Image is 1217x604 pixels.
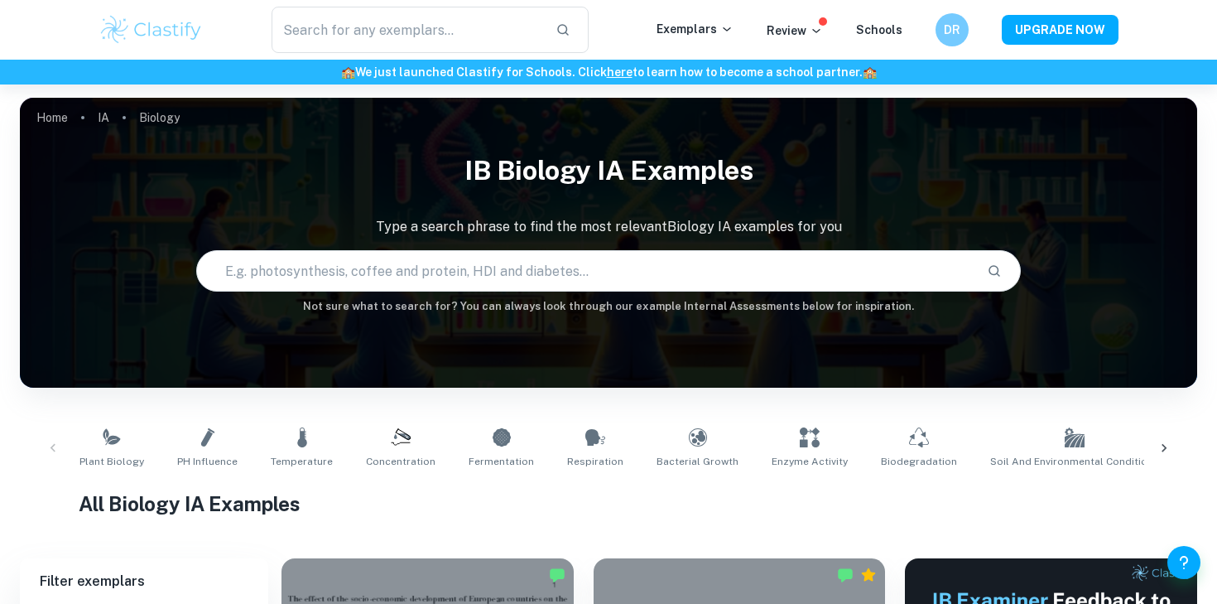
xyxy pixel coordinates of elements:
input: Search for any exemplars... [272,7,542,53]
a: here [607,65,633,79]
p: Type a search phrase to find the most relevant Biology IA examples for you [20,217,1197,237]
div: Premium [860,567,877,583]
span: Plant Biology [79,454,144,469]
span: Fermentation [469,454,534,469]
span: Temperature [271,454,333,469]
span: Biodegradation [881,454,957,469]
button: UPGRADE NOW [1002,15,1118,45]
span: Respiration [567,454,623,469]
a: Schools [856,23,902,36]
span: Soil and Environmental Conditions [990,454,1159,469]
p: Exemplars [657,20,734,38]
span: 🏫 [863,65,877,79]
h6: DR [943,21,962,39]
h6: Not sure what to search for? You can always look through our example Internal Assessments below f... [20,298,1197,315]
span: Concentration [366,454,435,469]
a: IA [98,106,109,129]
button: Help and Feedback [1167,546,1200,579]
p: Review [767,22,823,40]
span: Bacterial Growth [657,454,738,469]
h1: All Biology IA Examples [79,489,1138,519]
img: Marked [549,567,565,583]
a: Home [36,106,68,129]
h6: We just launched Clastify for Schools. Click to learn how to become a school partner. [3,63,1214,81]
button: Search [980,257,1008,285]
input: E.g. photosynthesis, coffee and protein, HDI and diabetes... [197,248,973,294]
p: Biology [139,109,180,127]
h1: IB Biology IA examples [20,144,1197,197]
span: pH Influence [177,454,238,469]
span: 🏫 [341,65,355,79]
button: DR [936,13,969,46]
img: Marked [837,567,854,583]
img: Clastify logo [99,13,204,46]
span: Enzyme Activity [772,454,848,469]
